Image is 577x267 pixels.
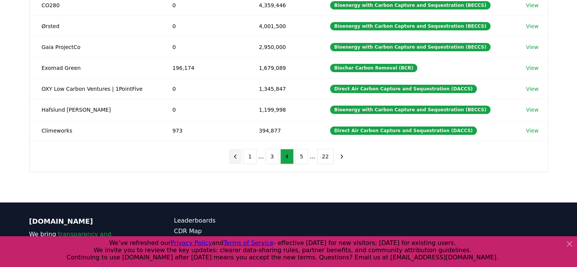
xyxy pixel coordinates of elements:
[30,36,160,57] td: Gaia ProjectCo
[247,36,318,57] td: 2,950,000
[160,36,247,57] td: 0
[243,149,256,164] button: 1
[330,106,491,114] div: Bioenergy with Carbon Capture and Sequestration (BECCS)
[247,78,318,99] td: 1,345,847
[526,2,538,9] a: View
[317,149,334,164] button: 22
[29,231,112,247] span: transparency and accountability
[258,152,264,161] li: ...
[266,149,279,164] button: 3
[330,64,417,72] div: Biochar Carbon Removal (BCR)
[247,120,318,141] td: 394,877
[280,149,294,164] button: 4
[247,99,318,120] td: 1,199,998
[160,57,247,78] td: 196,174
[330,1,491,9] div: Bioenergy with Carbon Capture and Sequestration (BECCS)
[526,106,538,114] a: View
[330,126,477,135] div: Direct Air Carbon Capture and Sequestration (DACCS)
[310,152,315,161] li: ...
[335,149,348,164] button: next page
[526,85,538,93] a: View
[160,99,247,120] td: 0
[174,227,289,236] a: CDR Map
[30,16,160,36] td: Ørsted
[526,64,538,72] a: View
[30,120,160,141] td: Climeworks
[330,22,491,30] div: Bioenergy with Carbon Capture and Sequestration (BECCS)
[330,43,491,51] div: Bioenergy with Carbon Capture and Sequestration (BECCS)
[174,216,289,225] a: Leaderboards
[160,78,247,99] td: 0
[30,99,160,120] td: Hafslund [PERSON_NAME]
[247,57,318,78] td: 1,679,089
[160,16,247,36] td: 0
[29,216,144,227] p: [DOMAIN_NAME]
[229,149,242,164] button: previous page
[29,230,144,257] p: We bring to the durable carbon removal market
[526,127,538,134] a: View
[160,120,247,141] td: 973
[30,57,160,78] td: Exomad Green
[247,16,318,36] td: 4,001,500
[330,85,477,93] div: Direct Air Carbon Capture and Sequestration (DACCS)
[526,43,538,51] a: View
[30,78,160,99] td: OXY Low Carbon Ventures | 1PointFive
[295,149,308,164] button: 5
[526,22,538,30] a: View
